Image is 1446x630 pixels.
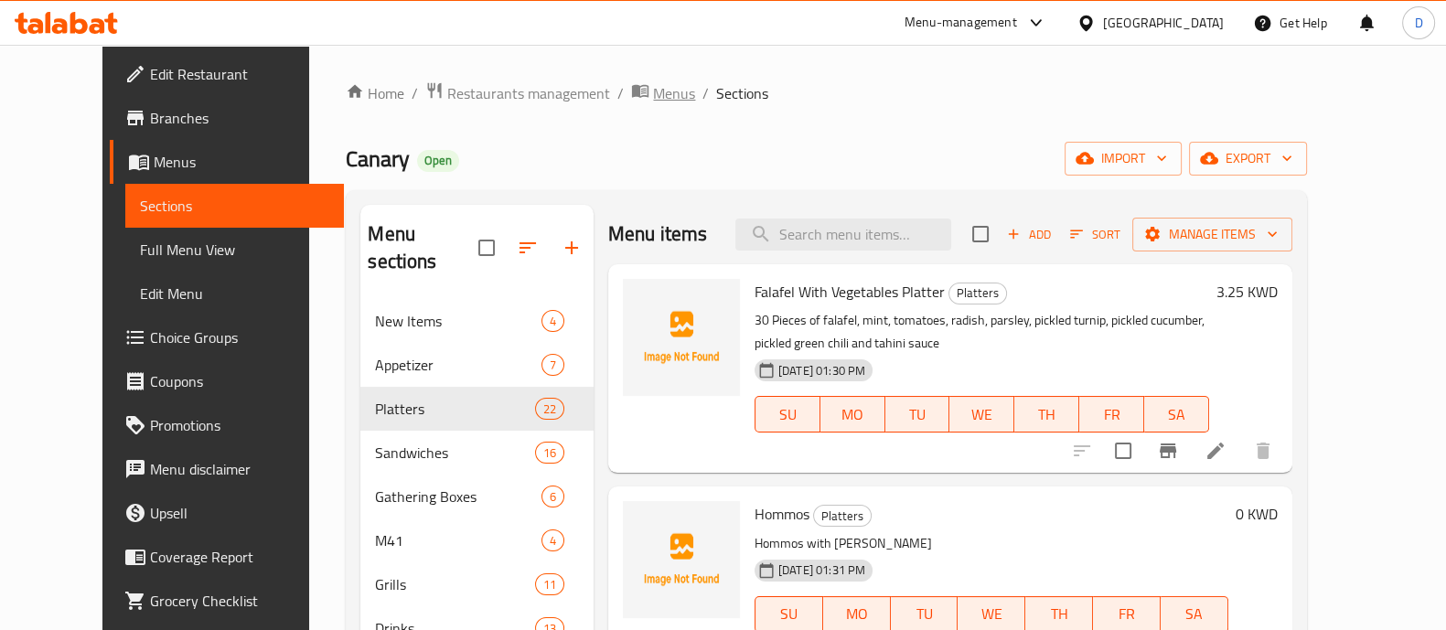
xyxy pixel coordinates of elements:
span: 6 [542,488,563,506]
span: Restaurants management [447,82,610,104]
span: Choice Groups [150,326,329,348]
div: [GEOGRAPHIC_DATA] [1103,13,1224,33]
span: M41 [375,529,541,551]
span: Select section [961,215,1000,253]
li: / [702,82,709,104]
nav: breadcrumb [346,81,1306,105]
button: Add [1000,220,1058,249]
span: Sections [140,195,329,217]
span: Platters [814,506,871,527]
span: [DATE] 01:31 PM [771,561,873,579]
span: FR [1100,601,1153,627]
span: Sections [716,82,768,104]
button: SA [1144,396,1209,432]
div: items [535,398,564,420]
p: 30 Pieces of falafel, mint, tomatoes, radish, parsley, pickled turnip, pickled cucumber, pickled ... [755,309,1209,355]
button: FR [1079,396,1144,432]
span: Upsell [150,502,329,524]
span: TU [898,601,951,627]
span: Add [1004,224,1054,245]
input: search [735,219,951,251]
span: 4 [542,313,563,330]
div: Platters22 [360,387,594,431]
div: items [541,310,564,332]
div: Sandwiches16 [360,431,594,475]
img: Hommos [623,501,740,618]
span: TH [1022,401,1072,428]
div: items [535,442,564,464]
a: Upsell [110,491,344,535]
a: Menu disclaimer [110,447,344,491]
span: 7 [542,357,563,374]
span: New Items [375,310,541,332]
span: WE [957,401,1007,428]
span: 16 [536,444,563,462]
span: 11 [536,576,563,593]
span: Grocery Checklist [150,590,329,612]
span: Sandwiches [375,442,534,464]
span: Menus [653,82,695,104]
div: Open [417,150,459,172]
a: Coupons [110,359,344,403]
span: TH [1033,601,1086,627]
div: items [535,573,564,595]
a: Menus [631,81,695,105]
span: SU [763,601,816,627]
div: Menu-management [905,12,1017,34]
span: FR [1087,401,1137,428]
span: export [1204,147,1292,170]
span: Hommos [755,500,809,528]
span: TU [893,401,943,428]
button: WE [949,396,1014,432]
p: Hommos with [PERSON_NAME] [755,532,1228,555]
a: Full Menu View [125,228,344,272]
a: Home [346,82,404,104]
h2: Menu sections [368,220,478,275]
span: Sort items [1058,220,1132,249]
button: delete [1241,429,1285,473]
div: M414 [360,518,594,562]
span: import [1079,147,1167,170]
div: Platters [948,283,1007,304]
div: items [541,529,564,551]
span: SA [1168,601,1221,627]
div: Gathering Boxes [375,486,541,507]
button: TU [885,396,950,432]
div: items [541,354,564,376]
a: Grocery Checklist [110,579,344,623]
h6: 3.25 KWD [1216,279,1278,304]
span: D [1414,13,1422,33]
span: Open [417,153,459,168]
span: Manage items [1147,223,1278,246]
a: Menus [110,140,344,184]
a: Sections [125,184,344,228]
span: Select to update [1104,432,1142,470]
li: / [412,82,418,104]
button: SU [755,396,820,432]
div: Appetizer7 [360,343,594,387]
span: Sort [1070,224,1120,245]
button: Sort [1066,220,1125,249]
a: Restaurants management [425,81,610,105]
a: Coverage Report [110,535,344,579]
button: MO [820,396,885,432]
h6: 0 KWD [1236,501,1278,527]
span: Grills [375,573,534,595]
li: / [617,82,624,104]
a: Choice Groups [110,315,344,359]
span: [DATE] 01:30 PM [771,362,873,379]
span: Select all sections [467,229,506,267]
h2: Menu items [608,220,708,248]
span: MO [828,401,878,428]
span: Edit Menu [140,283,329,304]
span: Platters [949,283,1006,304]
span: Menus [154,151,329,173]
span: SA [1151,401,1202,428]
button: Add section [550,226,594,270]
button: Manage items [1132,218,1292,251]
span: Sort sections [506,226,550,270]
span: Branches [150,107,329,129]
span: Coupons [150,370,329,392]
